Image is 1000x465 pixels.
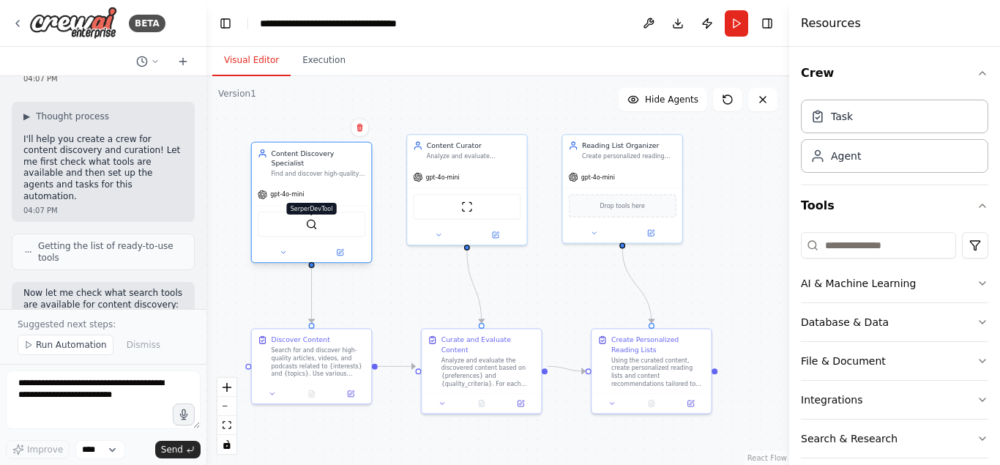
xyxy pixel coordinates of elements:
[212,45,291,76] button: Visual Editor
[217,397,236,416] button: zoom out
[461,398,502,409] button: No output available
[18,319,189,330] p: Suggested next steps:
[129,15,165,32] div: BETA
[441,335,536,355] div: Curate and Evaluate Content
[801,303,988,341] button: Database & Data
[313,247,367,258] button: Open in side panel
[801,185,988,226] button: Tools
[674,398,708,409] button: Open in side panel
[462,250,486,323] g: Edge from bbf47b6f-b834-4800-82be-cf72a047c52c to 4dc0d53b-134e-4b11-b460-40df70541e7e
[619,88,707,111] button: Hide Agents
[591,328,712,414] div: Create Personalized Reading ListsUsing the curated content, create personalized reading lists and...
[38,240,182,264] span: Getting the list of ready-to-use tools
[611,357,706,387] div: Using the curated content, create personalized reading lists and content recommendations tailored...
[623,227,678,239] button: Open in side panel
[173,403,195,425] button: Click to speak your automation idea
[600,201,644,210] span: Drop tools here
[23,205,183,216] div: 04:07 PM
[291,45,357,76] button: Execution
[18,335,113,355] button: Run Automation
[801,393,862,407] div: Integrations
[29,7,117,40] img: Logo
[831,109,853,124] div: Task
[801,354,886,368] div: File & Document
[6,440,70,459] button: Improve
[611,335,706,355] div: Create Personalized Reading Lists
[217,378,236,397] button: zoom in
[291,388,332,400] button: No output available
[271,335,329,345] div: Discover Content
[218,88,256,100] div: Version 1
[468,229,523,241] button: Open in side panel
[427,152,521,160] div: Analyze and evaluate discovered content based on {preferences} and {quality_criteria}, then organ...
[306,218,318,230] img: SerperDevTool
[801,53,988,94] button: Crew
[36,111,109,122] span: Thought process
[504,398,538,409] button: Open in side panel
[217,378,236,454] div: React Flow controls
[127,339,160,351] span: Dismiss
[801,94,988,185] div: Crew
[406,134,528,246] div: Content CuratorAnalyze and evaluate discovered content based on {preferences} and {quality_criter...
[23,111,30,122] span: ▶
[271,149,365,168] div: Content Discovery Specialist
[801,431,898,446] div: Search & Research
[260,16,425,31] nav: breadcrumb
[747,454,787,462] a: React Flow attribution
[425,174,459,182] span: gpt-4o-mini
[801,264,988,302] button: AI & Machine Learning
[801,342,988,380] button: File & Document
[801,420,988,458] button: Search & Research
[378,362,416,371] g: Edge from b6836112-627c-41fb-9797-a23edd994b68 to 4dc0d53b-134e-4b11-b460-40df70541e7e
[130,53,165,70] button: Switch to previous chat
[831,149,861,163] div: Agent
[350,118,369,137] button: Delete node
[801,315,889,330] div: Database & Data
[23,73,183,84] div: 04:07 PM
[645,94,698,105] span: Hide Agents
[461,201,473,212] img: ScrapeWebsiteTool
[307,260,316,323] g: Edge from 042495d5-1969-460c-9b62-547c71d451d5 to b6836112-627c-41fb-9797-a23edd994b68
[801,381,988,419] button: Integrations
[271,346,365,377] div: Search for and discover high-quality articles, videos, and podcasts related to {interests} and {t...
[582,152,676,160] div: Create personalized reading lists and content recommendations based on curated content, user {pre...
[171,53,195,70] button: Start a new chat
[582,141,676,150] div: Reading List Organizer
[427,141,521,150] div: Content Curator
[801,15,861,32] h4: Resources
[441,357,536,387] div: Analyze and evaluate the discovered content based on {preferences} and {quality_criteria}. For ea...
[618,248,657,323] g: Edge from 93c7a680-ae5a-4f58-84ae-c5c9e6b6336a to de63963e-6fc5-4695-9630-946259ddbd9f
[631,398,672,409] button: No output available
[581,174,615,182] span: gpt-4o-mini
[36,339,107,351] span: Run Automation
[215,13,236,34] button: Hide left sidebar
[271,170,365,178] div: Find and discover high-quality articles, videos, and podcasts related to {interests} and {topics}...
[161,444,183,455] span: Send
[757,13,777,34] button: Hide right sidebar
[801,276,916,291] div: AI & Machine Learning
[217,416,236,435] button: fit view
[27,444,63,455] span: Improve
[548,362,586,376] g: Edge from 4dc0d53b-134e-4b11-b460-40df70541e7e to de63963e-6fc5-4695-9630-946259ddbd9f
[155,441,201,458] button: Send
[251,328,373,404] div: Discover ContentSearch for and discover high-quality articles, videos, and podcasts related to {i...
[421,328,542,414] div: Curate and Evaluate ContentAnalyze and evaluate the discovered content based on {preferences} and...
[23,134,183,203] p: I'll help you create a crew for content discovery and curation! Let me first check what tools are...
[217,435,236,454] button: toggle interactivity
[334,388,367,400] button: Open in side panel
[23,288,183,310] p: Now let me check what search tools are available for content discovery:
[561,134,683,244] div: Reading List OrganizerCreate personalized reading lists and content recommendations based on cura...
[270,190,304,198] span: gpt-4o-mini
[23,111,109,122] button: ▶Thought process
[119,335,168,355] button: Dismiss
[251,144,373,265] div: Content Discovery SpecialistFind and discover high-quality articles, videos, and podcasts related...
